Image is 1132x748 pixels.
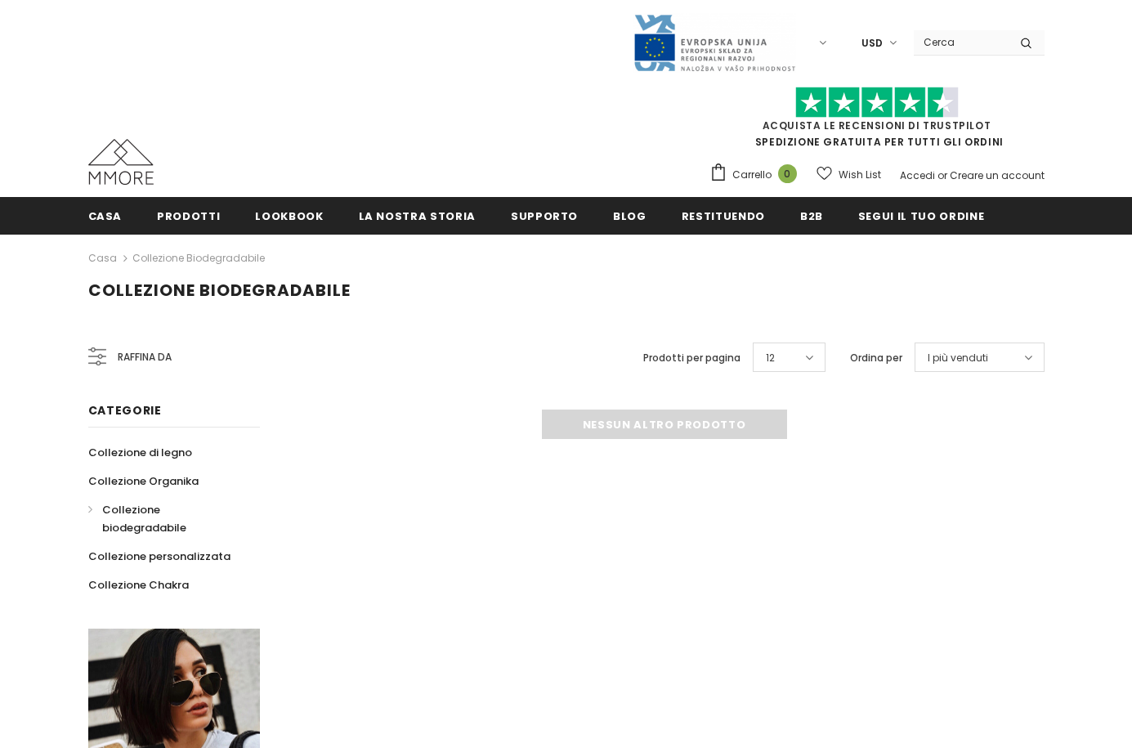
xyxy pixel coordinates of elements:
[88,542,230,571] a: Collezione personalizzata
[795,87,959,119] img: Fidati di Pilot Stars
[88,249,117,268] a: Casa
[858,197,984,234] a: Segui il tuo ordine
[633,13,796,73] img: Javni Razpis
[900,168,935,182] a: Accedi
[800,197,823,234] a: B2B
[359,197,476,234] a: La nostra storia
[633,35,796,49] a: Javni Razpis
[88,445,192,460] span: Collezione di legno
[709,163,805,187] a: Carrello 0
[88,438,192,467] a: Collezione di legno
[682,197,765,234] a: Restituendo
[88,549,230,564] span: Collezione personalizzata
[132,251,265,265] a: Collezione biodegradabile
[88,197,123,234] a: Casa
[88,467,199,495] a: Collezione Organika
[157,208,220,224] span: Prodotti
[682,208,765,224] span: Restituendo
[937,168,947,182] span: or
[950,168,1045,182] a: Creare un account
[850,350,902,366] label: Ordina per
[511,197,578,234] a: supporto
[858,208,984,224] span: Segui il tuo ordine
[778,164,797,183] span: 0
[88,577,189,593] span: Collezione Chakra
[709,94,1045,149] span: SPEDIZIONE GRATUITA PER TUTTI GLI ORDINI
[88,279,351,302] span: Collezione biodegradabile
[102,502,186,535] span: Collezione biodegradabile
[88,139,154,185] img: Casi MMORE
[732,167,772,183] span: Carrello
[763,119,991,132] a: Acquista le recensioni di TrustPilot
[359,208,476,224] span: La nostra storia
[861,35,883,52] span: USD
[88,473,199,489] span: Collezione Organika
[88,208,123,224] span: Casa
[88,571,189,599] a: Collezione Chakra
[157,197,220,234] a: Prodotti
[511,208,578,224] span: supporto
[118,348,172,366] span: Raffina da
[839,167,881,183] span: Wish List
[255,208,323,224] span: Lookbook
[613,208,647,224] span: Blog
[817,160,881,189] a: Wish List
[613,197,647,234] a: Blog
[88,402,162,419] span: Categorie
[88,495,242,542] a: Collezione biodegradabile
[255,197,323,234] a: Lookbook
[643,350,740,366] label: Prodotti per pagina
[800,208,823,224] span: B2B
[928,350,988,366] span: I più venduti
[766,350,775,366] span: 12
[914,30,1008,54] input: Search Site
